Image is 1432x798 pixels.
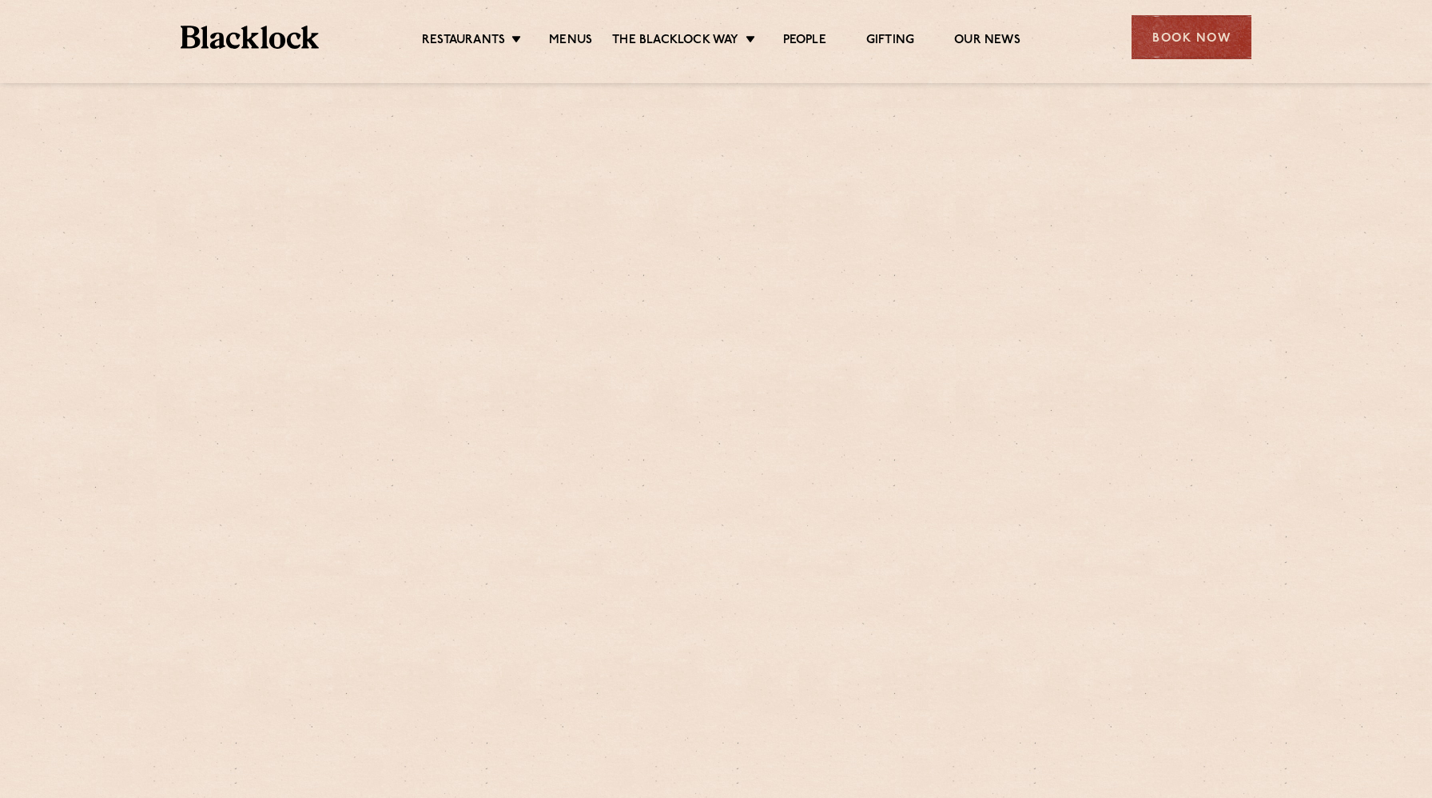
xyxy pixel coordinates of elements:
div: Book Now [1132,15,1251,59]
a: Menus [549,33,592,50]
a: People [783,33,826,50]
img: BL_Textured_Logo-footer-cropped.svg [181,26,319,49]
a: Gifting [866,33,914,50]
a: Our News [954,33,1020,50]
a: Restaurants [422,33,505,50]
a: The Blacklock Way [612,33,738,50]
